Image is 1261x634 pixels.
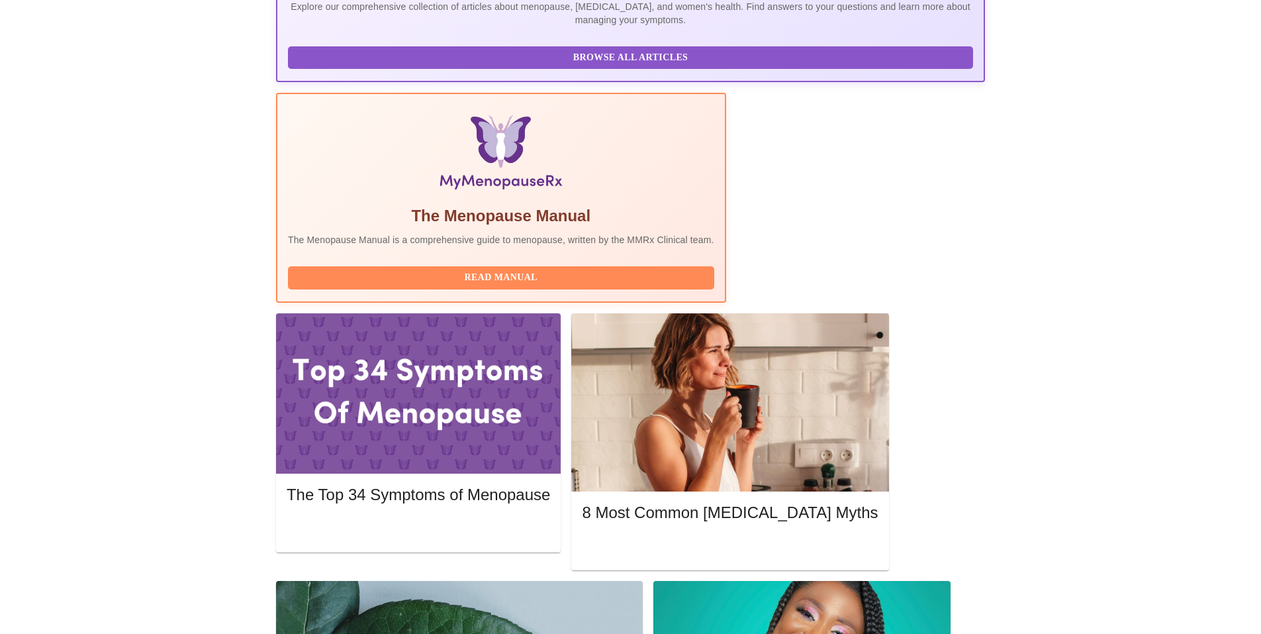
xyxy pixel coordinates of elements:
[288,266,714,290] button: Read Manual
[595,539,864,556] span: Read More
[288,51,976,62] a: Browse All Articles
[301,50,960,66] span: Browse All Articles
[582,502,878,523] h5: 8 Most Common [MEDICAL_DATA] Myths
[355,115,646,195] img: Menopause Manual
[288,233,714,246] p: The Menopause Manual is a comprehensive guide to menopause, written by the MMRx Clinical team.
[287,517,550,541] button: Read More
[300,521,537,537] span: Read More
[301,270,701,286] span: Read Manual
[287,484,550,505] h5: The Top 34 Symptoms of Menopause
[582,541,881,552] a: Read More
[287,522,553,533] a: Read More
[288,271,718,282] a: Read Manual
[288,46,973,70] button: Browse All Articles
[582,536,878,559] button: Read More
[288,205,714,227] h5: The Menopause Manual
